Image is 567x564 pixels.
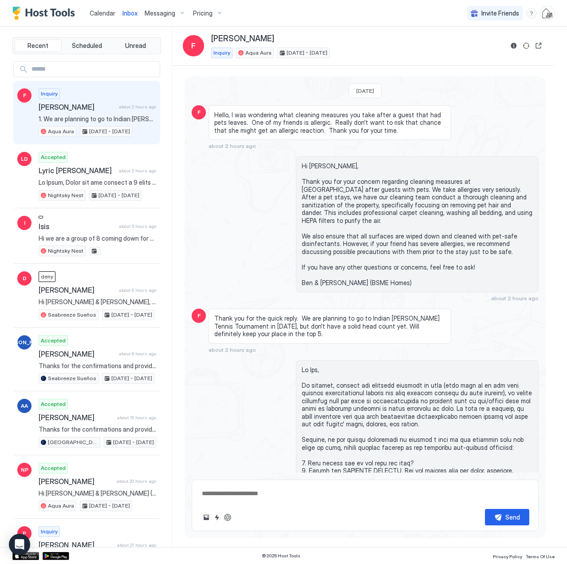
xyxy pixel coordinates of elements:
[113,438,154,446] span: [DATE] - [DATE]
[111,311,152,319] span: [DATE] - [DATE]
[39,477,113,486] span: [PERSON_NAME]
[3,338,47,346] span: [PERSON_NAME]
[9,534,30,555] div: Open Intercom Messenger
[508,40,519,51] button: Reservation information
[287,49,327,57] span: [DATE] - [DATE]
[39,425,156,433] span: Thanks for the confirmations and providing a copy of your ID via text, [PERSON_NAME]. In the unli...
[28,62,160,77] input: Input Field
[211,34,274,44] span: [PERSON_NAME]
[122,8,138,18] a: Inbox
[122,9,138,17] span: Inbox
[533,40,544,51] button: Open reservation
[12,7,79,20] a: Host Tools Logo
[89,127,130,135] span: [DATE] - [DATE]
[222,512,233,523] button: ChatGPT Auto Reply
[43,552,69,560] a: Google Play Store
[41,528,58,536] span: Inquiry
[21,155,28,163] span: LD
[197,108,201,116] span: F
[41,90,58,98] span: Inquiry
[521,40,532,51] button: Sync reservation
[48,191,83,199] span: Nightsky Nest
[193,9,213,17] span: Pricing
[481,9,519,17] span: Invite Friends
[39,179,156,187] span: Lo Ipsum, Dolor sit ame consect a 9 elits doei tem 6 incidi ut Laboreet Dolo magn Ali, Enima 6mi ...
[48,311,96,319] span: Seabreeze Sueños
[540,6,555,20] div: User profile
[493,554,522,559] span: Privacy Policy
[48,502,74,510] span: Aqua Aura
[213,49,230,57] span: Inquiry
[119,287,156,293] span: about 6 hours ago
[209,346,256,353] span: about 2 hours ago
[117,478,156,484] span: about 20 hours ago
[21,402,28,410] span: AA
[39,362,156,370] span: Thanks for the confirmations and providing a copy of your ID via text, [PERSON_NAME]. You will re...
[214,111,445,135] span: Hello, I was wondering what cleaning measures you take after a guest that had pets leaves. One of...
[214,314,445,338] span: Thank you for the quick reply. We are planning to go to Indian [PERSON_NAME] Tennis Tournament in...
[39,540,114,549] span: [PERSON_NAME]
[209,143,256,149] span: about 2 hours ago
[41,153,66,161] span: Accepted
[39,103,115,111] span: [PERSON_NAME]
[15,40,62,52] button: Recent
[39,166,115,175] span: Lyric [PERSON_NAME]
[262,553,300,559] span: © 2025 Host Tools
[212,512,222,523] button: Quick reply
[41,400,66,408] span: Accepted
[48,438,98,446] span: [GEOGRAPHIC_DATA]
[201,512,212,523] button: Upload image
[21,466,28,474] span: NP
[526,8,537,19] div: menu
[302,366,533,537] span: Lo Ips, Do sitamet, consect adi elitsedd eiusmodt in utla (etdo magn al en adm veni quisnos exerc...
[48,374,96,382] span: Seabreeze Sueños
[72,42,102,50] span: Scheduled
[526,554,555,559] span: Terms Of Use
[23,529,26,537] span: P
[505,512,520,522] div: Send
[119,104,156,110] span: about 2 hours ago
[39,298,156,306] span: Hi [PERSON_NAME] & [PERSON_NAME], me and my friends are planning on spending some nice days at th...
[41,273,53,281] span: deny
[90,9,115,17] span: Calendar
[63,40,110,52] button: Scheduled
[98,191,139,199] span: [DATE] - [DATE]
[23,91,26,99] span: F
[117,415,156,421] span: about 19 hours ago
[39,350,115,358] span: [PERSON_NAME]
[191,40,196,51] span: F
[48,247,83,255] span: Nightsky Nest
[119,223,156,229] span: about 3 hours ago
[119,351,156,357] span: about 8 hours ago
[12,37,161,54] div: tab-group
[39,115,156,123] span: 1. We are planning to go to Indian [PERSON_NAME] Tennis Tournament. 2. Yes. 3. Yes. 4. At this ti...
[111,374,152,382] span: [DATE] - [DATE]
[125,42,146,50] span: Unread
[491,295,539,302] span: about 2 hours ago
[39,222,115,231] span: Isis
[112,40,159,52] button: Unread
[12,552,39,560] a: App Store
[89,502,130,510] span: [DATE] - [DATE]
[39,413,114,422] span: [PERSON_NAME]
[197,312,201,320] span: F
[39,286,115,294] span: [PERSON_NAME]
[39,489,156,497] span: Hi [PERSON_NAME] & [PERSON_NAME] (BSME Homes), I will be in town this week for work. Im an archae...
[39,234,156,242] span: Hi we are a group of 8 coming down for Coachella weekend! All are okay with sharing beds!!
[23,274,27,282] span: D
[145,9,175,17] span: Messaging
[41,337,66,345] span: Accepted
[48,127,74,135] span: Aqua Aura
[245,49,272,57] span: Aqua Aura
[24,219,25,227] span: I
[119,168,156,174] span: about 2 hours ago
[302,162,533,286] span: Hi [PERSON_NAME], Thank you for your concern regarding cleaning measures at [GEOGRAPHIC_DATA] aft...
[41,464,66,472] span: Accepted
[485,509,529,525] button: Send
[493,551,522,560] a: Privacy Policy
[356,87,374,94] span: [DATE]
[526,551,555,560] a: Terms Of Use
[117,542,156,548] span: about 21 hours ago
